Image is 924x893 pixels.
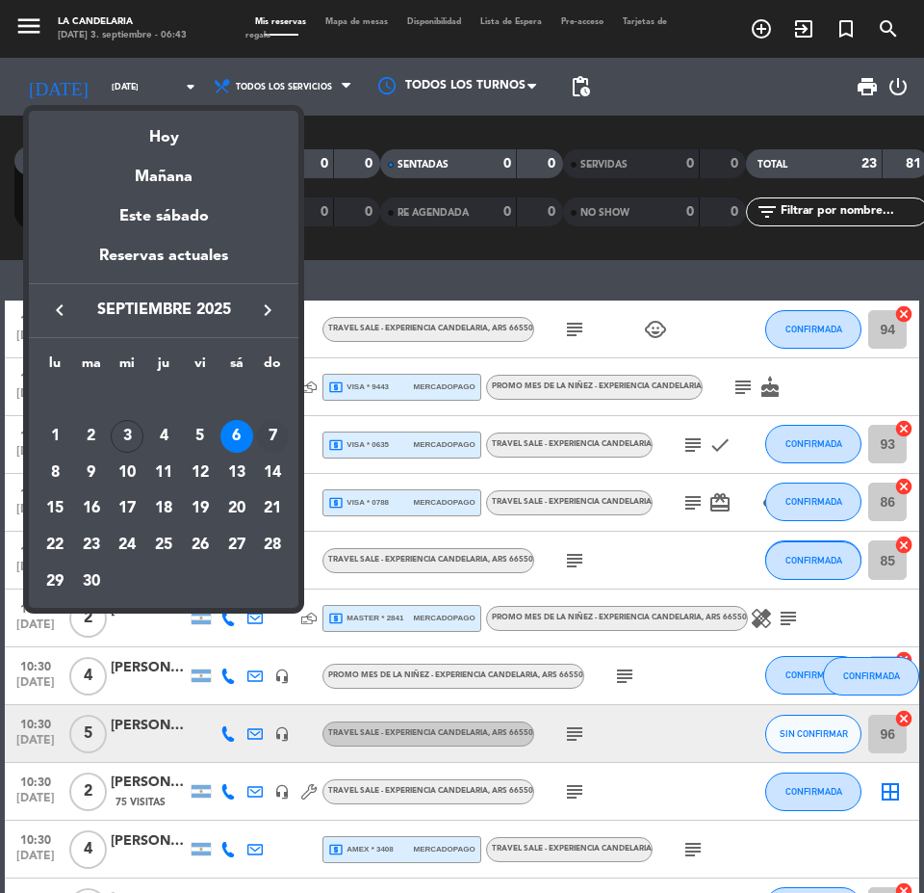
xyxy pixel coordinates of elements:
td: 6 de septiembre de 2025 [218,418,255,455]
td: 18 de septiembre de 2025 [145,490,182,527]
td: 8 de septiembre de 2025 [37,455,73,491]
th: jueves [145,353,182,382]
td: 4 de septiembre de 2025 [145,418,182,455]
th: domingo [254,353,291,382]
th: martes [73,353,110,382]
div: 6 [220,420,253,453]
div: 11 [147,457,180,489]
td: 3 de septiembre de 2025 [110,418,146,455]
div: 3 [111,420,143,453]
td: 23 de septiembre de 2025 [73,527,110,564]
div: 26 [184,529,217,562]
td: 9 de septiembre de 2025 [73,455,110,491]
td: 7 de septiembre de 2025 [254,418,291,455]
div: Reservas actuales [29,244,298,283]
td: 14 de septiembre de 2025 [254,455,291,491]
span: septiembre 2025 [77,298,250,323]
td: 2 de septiembre de 2025 [73,418,110,455]
th: miércoles [110,353,146,382]
div: 27 [220,529,253,562]
td: 29 de septiembre de 2025 [37,564,73,600]
td: 20 de septiembre de 2025 [218,490,255,527]
div: 1 [38,420,71,453]
button: keyboard_arrow_left [42,298,77,323]
i: keyboard_arrow_left [48,299,71,322]
div: 17 [111,492,143,525]
div: 5 [184,420,217,453]
div: 4 [147,420,180,453]
th: lunes [37,353,73,382]
div: 14 [256,457,289,489]
td: 1 de septiembre de 2025 [37,418,73,455]
div: Hoy [29,111,298,150]
div: 9 [75,457,108,489]
div: 24 [111,529,143,562]
div: 23 [75,529,108,562]
td: 25 de septiembre de 2025 [145,527,182,564]
div: 12 [184,457,217,489]
td: 10 de septiembre de 2025 [110,455,146,491]
td: 30 de septiembre de 2025 [73,564,110,600]
td: 17 de septiembre de 2025 [110,490,146,527]
td: 15 de septiembre de 2025 [37,490,73,527]
td: SEP. [37,381,291,418]
td: 28 de septiembre de 2025 [254,527,291,564]
div: 7 [256,420,289,453]
div: 16 [75,492,108,525]
div: 15 [38,492,71,525]
td: 24 de septiembre de 2025 [110,527,146,564]
div: 13 [220,457,253,489]
td: 11 de septiembre de 2025 [145,455,182,491]
td: 26 de septiembre de 2025 [182,527,218,564]
div: 28 [256,529,289,562]
div: 21 [256,492,289,525]
div: Mañana [29,150,298,190]
td: 5 de septiembre de 2025 [182,418,218,455]
div: 19 [184,492,217,525]
div: Este sábado [29,190,298,244]
button: keyboard_arrow_right [250,298,285,323]
th: viernes [182,353,218,382]
td: 16 de septiembre de 2025 [73,490,110,527]
div: 18 [147,492,180,525]
div: 20 [220,492,253,525]
div: 10 [111,457,143,489]
div: 29 [38,565,71,598]
i: keyboard_arrow_right [256,299,279,322]
div: 8 [38,457,71,489]
td: 13 de septiembre de 2025 [218,455,255,491]
div: 25 [147,529,180,562]
td: 27 de septiembre de 2025 [218,527,255,564]
div: 30 [75,565,108,598]
div: 22 [38,529,71,562]
td: 12 de septiembre de 2025 [182,455,218,491]
td: 22 de septiembre de 2025 [37,527,73,564]
div: 2 [75,420,108,453]
td: 19 de septiembre de 2025 [182,490,218,527]
td: 21 de septiembre de 2025 [254,490,291,527]
th: sábado [218,353,255,382]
